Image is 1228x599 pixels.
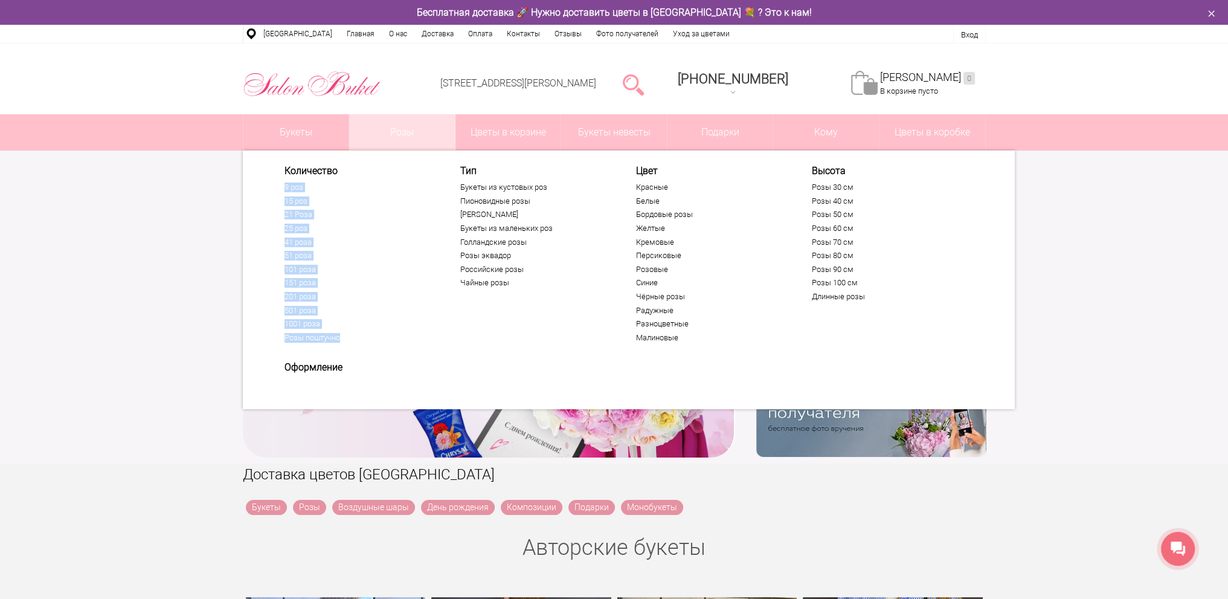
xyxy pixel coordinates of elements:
[773,114,879,151] span: Кому
[293,500,326,515] a: Розы
[339,25,382,43] a: Главная
[460,196,609,206] a: Пионовидные розы
[460,224,609,233] a: Букеты из маленьких роз
[636,196,785,206] a: Белые
[284,251,433,261] a: 51 роза
[243,464,986,485] h1: Доставка цветов [GEOGRAPHIC_DATA]
[812,165,960,176] span: Высота
[636,238,785,247] a: Кремовые
[234,6,995,19] div: Бесплатная доставка 🚀 Нужно доставить цветы в [GEOGRAPHIC_DATA] 💐 ? Это к нам!
[243,114,349,151] a: Букеты
[636,251,785,261] a: Персиковые
[382,25,414,43] a: О нас
[284,196,433,206] a: 15 роз
[460,265,609,274] a: Российские розы
[621,500,683,515] a: Монобукеты
[284,292,433,302] a: 201 роза
[246,500,287,515] a: Букеты
[667,114,773,151] a: Подарки
[440,77,596,89] a: [STREET_ADDRESS][PERSON_NAME]
[812,278,960,288] a: Розы 100 см
[460,183,609,192] a: Букеты из кустовых роз
[812,183,960,192] a: Розы 30 см
[284,361,433,373] span: Оформление
[812,238,960,247] a: Розы 70 см
[636,306,785,316] a: Радужные
[547,25,589,43] a: Отзывы
[284,210,433,219] a: 21 Роза
[284,224,433,233] a: 25 роз
[284,238,433,247] a: 41 роза
[963,72,975,85] ins: 0
[636,278,785,288] a: Синие
[636,292,785,302] a: Чёрные розы
[636,183,785,192] a: Красные
[636,265,785,274] a: Розовые
[460,165,609,176] span: Тип
[636,210,785,219] a: Бордовые розы
[460,251,609,261] a: Розы эквадор
[812,251,960,261] a: Розы 80 см
[284,319,433,329] a: 1001 роза
[284,183,433,192] a: 9 роз
[455,114,561,151] a: Цветы в корзине
[460,278,609,288] a: Чайные розы
[332,500,415,515] a: Воздушные шары
[589,25,666,43] a: Фото получателей
[349,114,455,151] a: Розы
[678,71,788,86] span: [PHONE_NUMBER]
[812,265,960,274] a: Розы 90 см
[812,196,960,206] a: Розы 40 см
[501,500,562,515] a: Композиции
[421,500,495,515] a: День рождения
[243,68,381,100] img: Цветы Нижний Новгород
[460,238,609,247] a: Голландские розы
[500,25,547,43] a: Контакты
[636,319,785,329] a: Разноцветные
[284,306,433,316] a: 501 роза
[414,25,461,43] a: Доставка
[636,165,785,176] span: Цвет
[666,25,737,43] a: Уход за цветами
[879,114,985,151] a: Цветы в коробке
[460,210,609,219] a: [PERSON_NAME]
[256,25,339,43] a: [GEOGRAPHIC_DATA]
[961,30,978,39] a: Вход
[880,86,938,96] span: В корзине пусто
[812,224,960,233] a: Розы 60 см
[284,333,433,343] a: Розы поштучно
[636,224,785,233] a: Желтые
[284,278,433,288] a: 151 роза
[561,114,667,151] a: Букеты невесты
[461,25,500,43] a: Оплата
[812,292,960,302] a: Длинные розы
[284,165,433,176] span: Количество
[284,265,433,274] a: 101 роза
[670,67,796,102] a: [PHONE_NUMBER]
[522,535,706,560] a: Авторские букеты
[880,71,975,85] a: [PERSON_NAME]
[568,500,615,515] a: Подарки
[636,333,785,343] a: Малиновые
[812,210,960,219] a: Розы 50 см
